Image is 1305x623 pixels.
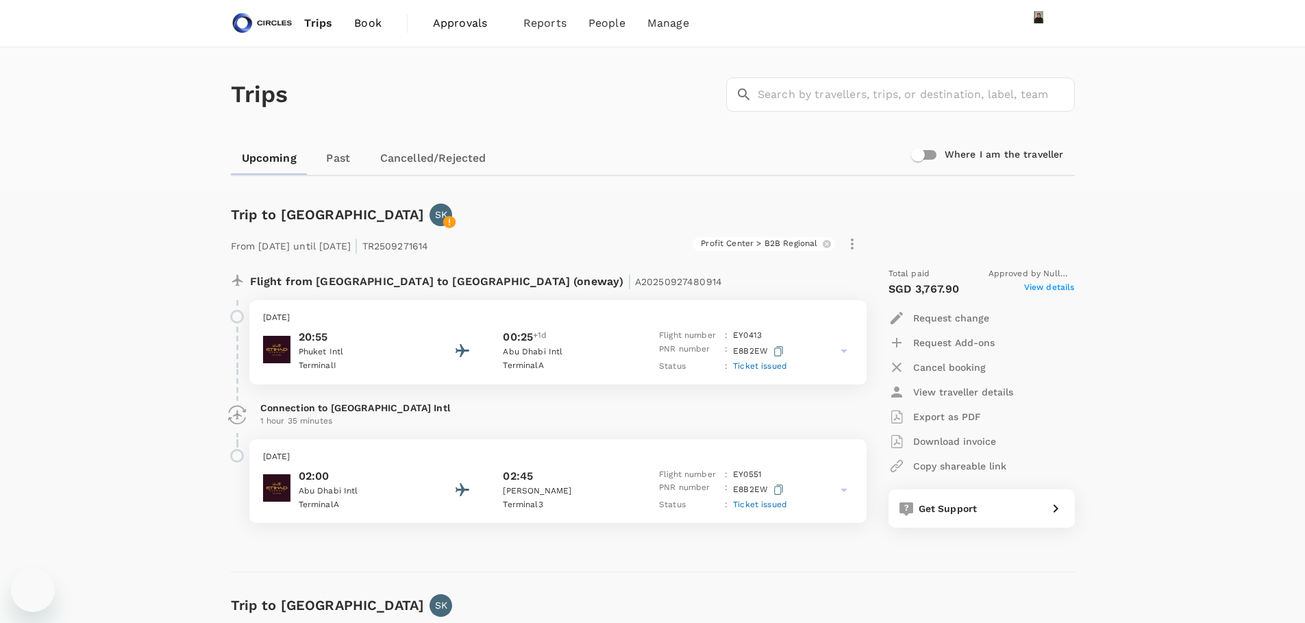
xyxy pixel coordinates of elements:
p: [PERSON_NAME] [503,485,626,498]
span: Approved by [989,267,1075,281]
p: : [725,481,728,498]
p: [DATE] [263,311,853,325]
p: Copy shareable link [913,459,1006,473]
img: Circles [231,8,294,38]
span: Get Support [919,503,978,514]
span: | [354,236,358,255]
p: 1 hour 35 minutes [260,415,856,428]
p: : [725,468,728,482]
p: 00:25 [503,329,533,345]
span: Total paid [888,267,930,281]
span: View details [1024,281,1075,297]
p: 20:55 [299,329,422,345]
span: Profit Center > B2B Regional [693,238,825,249]
p: Flight number [659,468,719,482]
p: : [725,343,728,360]
span: Approvals [433,15,501,32]
a: Cancelled/Rejected [369,142,497,175]
p: Request Add-ons [913,336,995,350]
p: Request change [913,311,989,325]
p: Terminal A [503,359,626,373]
button: Copy shareable link [888,454,1006,478]
h1: Trips [231,47,288,142]
p: Phuket Intl [299,345,422,359]
button: Request change [888,306,989,330]
span: Reports [523,15,567,32]
p: Download invoice [913,435,996,448]
p: 02:00 [299,468,422,485]
h6: Trip to [GEOGRAPHIC_DATA] [231,204,425,225]
a: Past [308,142,369,175]
a: Upcoming [231,142,308,175]
img: Azizi Ratna Yulis Mohd Zin [1026,10,1053,37]
p: SGD 3,767.90 [888,281,960,297]
img: Etihad Airways [263,336,290,363]
p: Terminal 3 [503,498,626,512]
p: Status [659,360,719,374]
input: Search by travellers, trips, or destination, label, team [758,77,1075,112]
p: E8B2EW [733,343,786,360]
button: View traveller details [888,380,1013,404]
p: Status [659,498,719,512]
p: Flight from [GEOGRAPHIC_DATA] to [GEOGRAPHIC_DATA] (oneway) [250,267,723,292]
span: Ticket issued [733,361,787,371]
p: EY 0413 [733,329,762,343]
div: Profit Center > B2B Regional [693,237,834,251]
p: Export as PDF [913,410,981,424]
span: Book [354,15,382,32]
p: Abu Dhabi Intl [299,485,422,498]
button: Cancel booking [888,355,986,380]
button: Request Add-ons [888,330,995,355]
button: Download invoice [888,429,996,454]
p: Flight number [659,329,719,343]
p: Cancel booking [913,361,986,374]
img: Etihad Airways [263,474,290,502]
p: From [DATE] until [DATE] TR2509271614 [231,232,429,256]
p: PNR number [659,481,719,498]
p: E8B2EW [733,481,786,498]
p: : [725,498,728,512]
p: SK [435,208,447,221]
iframe: Button to launch messaging window [11,568,55,612]
span: Manage [647,15,689,32]
p: SK [435,598,447,612]
span: | [627,271,632,291]
span: +1d [533,329,547,345]
p: : [725,360,728,374]
p: EY 0551 [733,468,762,482]
p: : [725,329,728,343]
p: Terminal A [299,498,422,512]
span: Trips [304,15,332,32]
p: View traveller details [913,385,1013,399]
span: A20250927480914 [635,276,722,287]
h6: Where I am the traveller [945,147,1064,162]
p: 02:45 [503,468,533,485]
p: Abu Dhabi Intl [503,345,626,359]
p: Connection to [GEOGRAPHIC_DATA] Intl [260,401,856,415]
h6: Trip to [GEOGRAPHIC_DATA] [231,594,425,616]
p: Terminal I [299,359,422,373]
span: People [588,15,625,32]
span: Ticket issued [733,500,787,509]
p: [DATE] [263,450,853,464]
p: PNR number [659,343,719,360]
button: Export as PDF [888,404,981,429]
